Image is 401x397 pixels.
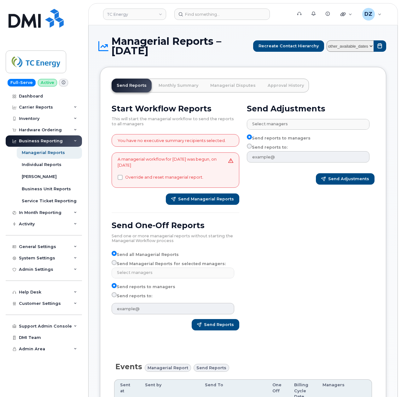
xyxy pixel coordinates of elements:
[192,319,239,330] button: Send Reports
[125,174,203,181] label: Override and reset managerial report.
[112,113,239,126] div: This will start the managerial workflow to send the reports to all managers
[247,134,311,142] label: Send reports to managers
[247,134,252,139] input: Send reports to managers
[263,79,309,92] a: Approval History
[112,260,117,265] input: Send Managerial Reports for selected managers:
[247,104,375,113] h2: Send Adjustments
[112,104,239,113] h2: Start Workflow Reports
[115,362,142,371] span: Events
[118,138,226,144] p: You have no executive summary recipients selected.
[112,292,152,300] label: Send reports to:
[328,176,369,182] span: Send Adjustments
[112,292,117,297] input: Send reports to:
[247,144,288,151] label: Send reports to:
[247,151,369,163] input: example@
[316,173,375,185] button: Send Adjustments
[247,144,252,149] input: Send reports to:
[112,283,175,291] label: Send reports to managers
[374,370,396,392] iframe: Messenger Launcher
[112,230,239,243] div: Send one or more managerial reports without starting the Managerial Workflow process
[112,303,234,314] input: example@
[111,37,250,56] span: Managerial Reports – [DATE]
[166,193,239,205] button: Send Managerial Reports
[204,322,234,328] span: Send Reports
[112,221,239,230] h2: Send One-Off Reports
[112,283,117,288] input: Send reports to managers
[112,251,117,256] input: Send all Managerial Reports
[112,260,226,268] label: Send Managerial Reports for selected managers:
[196,365,226,371] span: Send reports
[205,79,261,92] a: Managerial Disputes
[112,251,179,258] label: Send all Managerial Reports
[178,196,234,202] span: Send Managerial Reports
[154,79,203,92] a: Monthly Summary
[259,43,319,49] span: Recreate Contact Hierarchy
[112,79,152,92] a: Send Reports
[253,40,324,52] button: Recreate Contact Hierarchy
[148,365,188,371] span: Managerial Report
[118,156,226,184] div: A managerial workflow for [DATE] was begun, on [DATE]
